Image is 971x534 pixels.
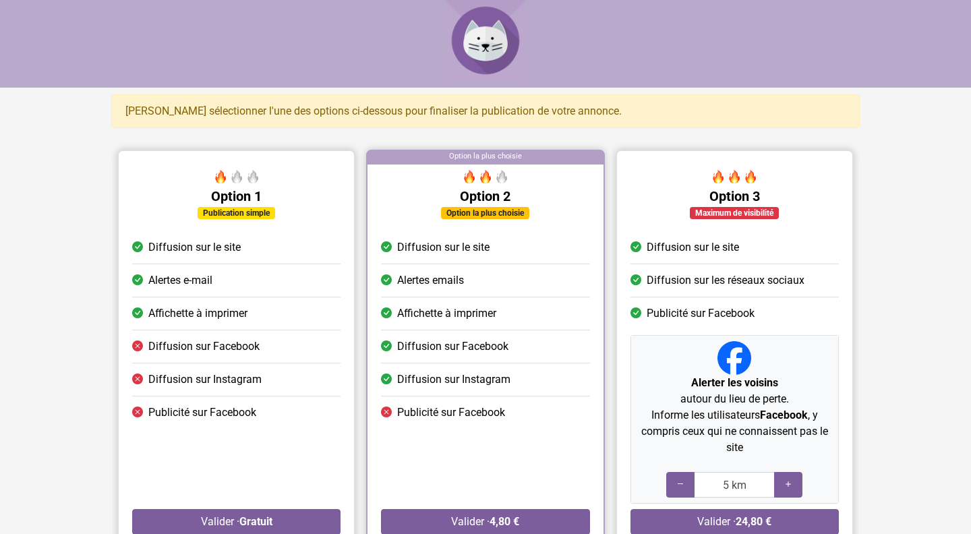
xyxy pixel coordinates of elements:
[397,305,496,322] span: Affichette à imprimer
[148,239,241,256] span: Diffusion sur le site
[647,272,804,289] span: Diffusion sur les réseaux sociaux
[367,151,603,165] div: Option la plus choisie
[647,305,755,322] span: Publicité sur Facebook
[690,207,779,219] div: Maximum de visibilité
[381,188,589,204] h5: Option 2
[198,207,275,219] div: Publication simple
[239,515,272,528] strong: Gratuit
[397,405,505,421] span: Publicité sur Facebook
[397,272,464,289] span: Alertes emails
[148,405,256,421] span: Publicité sur Facebook
[148,305,247,322] span: Affichette à imprimer
[397,372,510,388] span: Diffusion sur Instagram
[647,239,739,256] span: Diffusion sur le site
[760,409,808,421] strong: Facebook
[132,188,341,204] h5: Option 1
[637,407,833,456] p: Informe les utilisateurs , y compris ceux qui ne connaissent pas le site
[490,515,519,528] strong: 4,80 €
[736,515,771,528] strong: 24,80 €
[397,239,490,256] span: Diffusion sur le site
[148,272,212,289] span: Alertes e-mail
[441,207,529,219] div: Option la plus choisie
[637,375,833,407] p: autour du lieu de perte.
[397,338,508,355] span: Diffusion sur Facebook
[630,188,839,204] h5: Option 3
[148,338,260,355] span: Diffusion sur Facebook
[148,372,262,388] span: Diffusion sur Instagram
[717,341,751,375] img: Facebook
[111,94,860,128] div: [PERSON_NAME] sélectionner l'une des options ci-dessous pour finaliser la publication de votre an...
[691,376,778,389] strong: Alerter les voisins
